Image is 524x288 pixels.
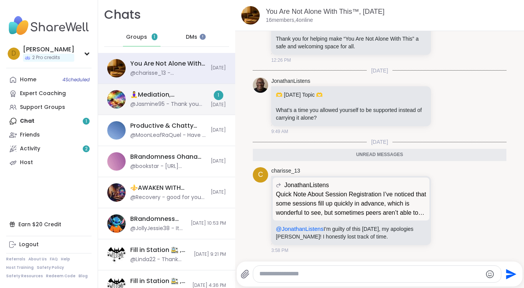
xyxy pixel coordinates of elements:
[186,33,197,41] span: DMs
[46,273,75,279] a: Redeem Code
[130,215,186,223] div: BRandomness last call, [DATE]
[107,214,126,233] img: BRandomness last call, Oct 14
[130,225,186,232] div: @JollyJessie38 - It wouldn't forfeit the other stuff so I had to fight with it
[485,270,495,279] button: Emoji picker
[241,6,260,25] img: You Are Not Alone With This™, Oct 15
[6,156,92,170] a: Host
[6,128,92,142] a: Friends
[20,104,65,111] div: Support Groups
[214,91,223,100] div: 1
[6,12,92,39] img: ShareWell Nav Logo
[154,34,155,40] span: 1
[107,245,126,264] img: Fill in Station 🚉 , Oct 14
[271,247,288,254] span: 3:58 PM
[6,217,92,231] div: Earn $20 Credit
[259,270,482,278] textarea: Type your message
[276,35,426,50] p: Thank you for helping make “You Are Not Alone With This” a safe and welcoming space for all.
[253,77,268,93] img: https://sharewell-space-live.sfo3.digitaloceanspaces.com/user-generated/0e2c5150-e31e-4b6a-957d-4...
[253,149,506,161] div: Unread messages
[6,257,25,262] a: Referrals
[130,100,206,108] div: @Jasmine95 - Thank you so much!
[130,153,206,161] div: BRandomness Ohana Open Forum, [DATE]
[501,265,519,283] button: Send
[271,57,291,64] span: 12:26 PM
[107,90,126,109] img: 🧘‍♀️Mediation, Mindfulness & Magic 🔮 , Oct 15
[130,122,206,130] div: Productive & Chatty Body Doubling Pt 2, [DATE]
[200,34,206,40] iframe: Spotlight
[276,225,426,240] p: I’m guilty of this [DATE], my apologies [PERSON_NAME]! I honestly lost track of time.
[50,257,58,262] a: FAQ
[104,6,141,23] h1: Chats
[367,138,393,146] span: [DATE]
[11,49,16,59] span: D
[107,121,126,140] img: Productive & Chatty Body Doubling Pt 2, Oct 15
[284,181,329,190] span: JonathanListens
[191,220,226,227] span: [DATE] 10:53 PM
[126,33,147,41] span: Groups
[6,273,43,279] a: Safety Resources
[20,159,33,166] div: Host
[28,257,47,262] a: About Us
[20,131,40,139] div: Friends
[107,183,126,202] img: ⚜️AWAKEN WITH BEAUTIFUL SOULS⚜️, Oct 15
[6,142,92,156] a: Activity2
[367,67,393,74] span: [DATE]
[6,238,92,252] a: Logout
[211,102,226,108] span: [DATE]
[6,100,92,114] a: Support Groups
[211,127,226,133] span: [DATE]
[85,146,88,152] span: 2
[19,241,39,249] div: Logout
[211,65,226,71] span: [DATE]
[20,90,66,97] div: Expert Coaching
[271,128,288,135] span: 9:49 AM
[6,265,34,270] a: Host Training
[130,184,206,192] div: ⚜️AWAKEN WITH BEAUTIFUL SOULS⚜️, [DATE]
[211,189,226,196] span: [DATE]
[61,257,70,262] a: Help
[32,54,60,61] span: 2 Pro credits
[62,77,90,83] span: 4 Scheduled
[276,106,426,122] p: What’s a time you allowed yourself to be supported instead of carrying it alone?
[271,77,310,85] a: JonathanListens
[258,170,263,180] span: c
[130,246,189,254] div: Fill in Station 🚉 , [DATE]
[20,145,40,153] div: Activity
[130,277,188,285] div: Fill in Station 🚉 , [DATE]
[130,132,206,139] div: @MoonLeafRaQuel - Have a great day everyone .... leaving a bit early.
[276,190,426,217] p: Quick Note About Session Registration I’ve noticed that some sessions fill up quickly in advance,...
[130,194,206,201] div: @Recovery - good for you aime
[6,87,92,100] a: Expert Coaching
[107,59,126,77] img: You Are Not Alone With This™, Oct 15
[130,163,206,170] div: @bookstar - [URL][DOMAIN_NAME]
[107,152,126,171] img: BRandomness Ohana Open Forum, Oct 14
[130,91,206,99] div: 🧘‍♀️Mediation, Mindfulness & Magic 🔮 , [DATE]
[271,167,300,175] a: charisse_13
[276,225,323,232] span: @JonathanListens
[130,256,189,263] div: @Linda22 - Thank you [PERSON_NAME]!
[130,59,206,68] div: You Are Not Alone With This™, [DATE]
[23,45,74,54] div: [PERSON_NAME]
[20,76,36,84] div: Home
[266,8,385,15] a: You Are Not Alone With This™, [DATE]
[194,251,226,258] span: [DATE] 9:21 PM
[79,273,88,279] a: Blog
[266,16,313,24] p: 16 members, 4 online
[276,91,426,99] p: 🫶 [DATE] Topic 🫶
[6,73,92,87] a: Home4Scheduled
[211,158,226,165] span: [DATE]
[37,265,64,270] a: Safety Policy
[130,69,206,77] div: @charisse_13 - @JonathanListens I’m guilty of this [DATE], my apologies [PERSON_NAME]! I honestly...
